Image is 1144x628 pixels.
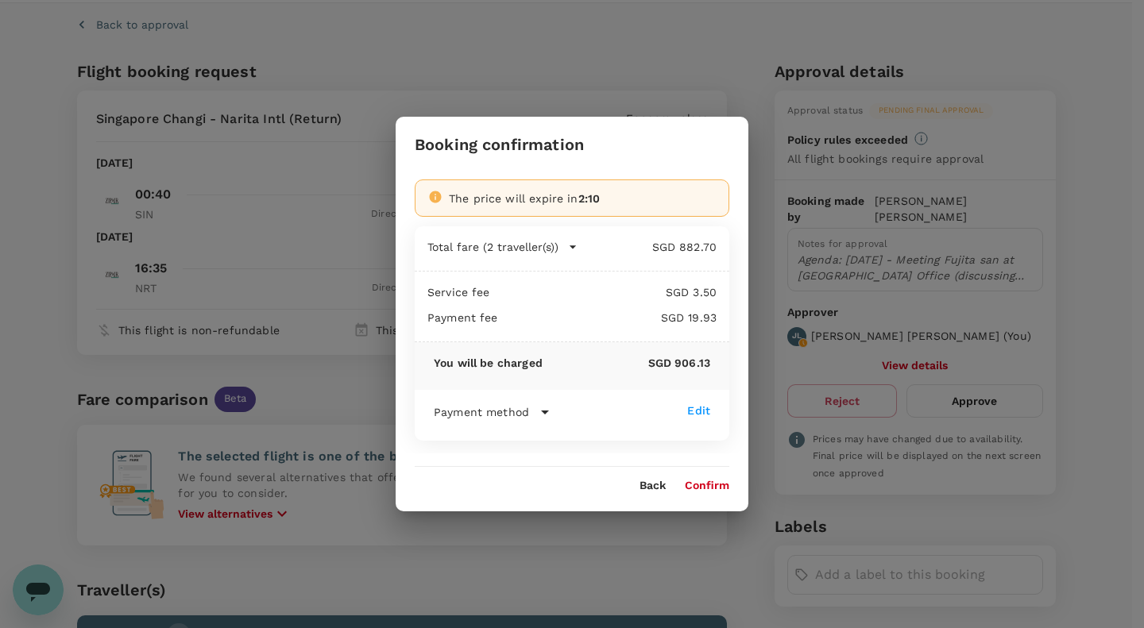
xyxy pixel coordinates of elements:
[415,136,584,154] h3: Booking confirmation
[449,191,716,206] div: The price will expire in
[578,239,717,255] p: SGD 882.70
[427,284,490,300] p: Service fee
[687,403,710,418] div: Edit
[427,310,498,326] p: Payment fee
[427,239,578,255] button: Total fare (2 traveller(s))
[578,192,601,205] span: 2:10
[498,310,717,326] p: SGD 19.93
[434,404,529,420] p: Payment method
[434,355,543,371] p: You will be charged
[685,480,729,492] button: Confirm
[490,284,717,300] p: SGD 3.50
[543,355,710,371] p: SGD 906.13
[640,480,666,492] button: Back
[427,239,558,255] p: Total fare (2 traveller(s))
